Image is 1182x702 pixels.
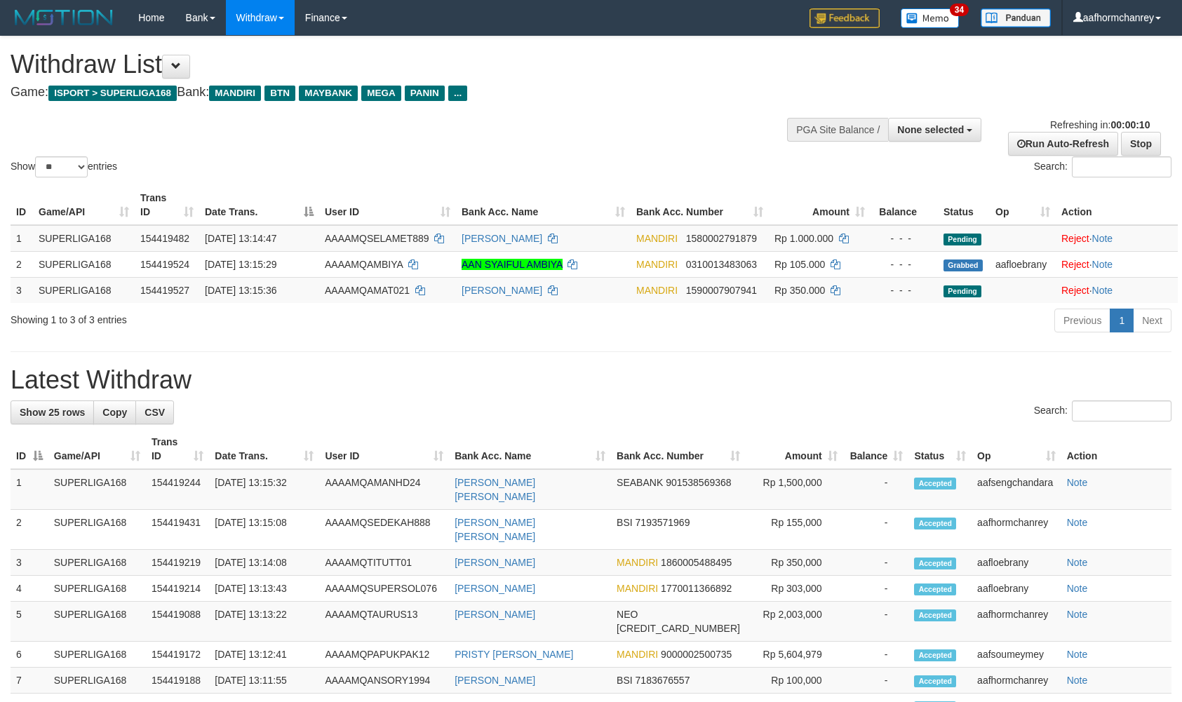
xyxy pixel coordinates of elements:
a: Stop [1121,132,1161,156]
div: - - - [876,257,932,271]
a: Note [1092,259,1113,270]
td: - [843,510,909,550]
span: Accepted [914,649,956,661]
a: [PERSON_NAME] [PERSON_NAME] [455,517,535,542]
td: · [1056,225,1178,252]
span: MAYBANK [299,86,358,101]
th: Status [938,185,990,225]
span: Copy 5859459281084847 to clipboard [617,623,740,634]
label: Show entries [11,156,117,177]
th: Bank Acc. Name: activate to sort column ascending [449,429,611,469]
td: Rp 5,604,979 [746,642,843,668]
td: 154419172 [146,642,209,668]
td: SUPERLIGA168 [48,668,146,694]
span: Refreshing in: [1050,119,1150,130]
td: SUPERLIGA168 [48,642,146,668]
span: MANDIRI [617,649,658,660]
a: [PERSON_NAME] [455,557,535,568]
span: Accepted [914,558,956,569]
span: Pending [943,285,981,297]
a: Note [1067,675,1088,686]
a: CSV [135,400,174,424]
a: Note [1067,609,1088,620]
span: Rp 105.000 [774,259,825,270]
span: PANIN [405,86,445,101]
span: Pending [943,234,981,245]
span: Copy 1770011366892 to clipboard [661,583,732,594]
td: 154419219 [146,550,209,576]
h1: Withdraw List [11,50,774,79]
td: AAAAMQSUPERSOL076 [319,576,449,602]
a: Next [1133,309,1171,332]
td: - [843,576,909,602]
span: Accepted [914,609,956,621]
td: SUPERLIGA168 [33,277,135,303]
th: Status: activate to sort column ascending [908,429,972,469]
td: [DATE] 13:11:55 [209,668,319,694]
a: [PERSON_NAME] [462,285,542,296]
td: - [843,469,909,510]
span: None selected [897,124,964,135]
td: [DATE] 13:15:32 [209,469,319,510]
a: Note [1092,285,1113,296]
td: 154419088 [146,602,209,642]
span: SEABANK [617,477,663,488]
td: SUPERLIGA168 [48,576,146,602]
td: - [843,550,909,576]
a: Reject [1061,285,1089,296]
td: AAAAMQSEDEKAH888 [319,510,449,550]
td: [DATE] 13:13:43 [209,576,319,602]
span: AAAAMQAMAT021 [325,285,410,296]
td: SUPERLIGA168 [33,225,135,252]
td: aafloebrany [972,576,1061,602]
th: Balance [871,185,938,225]
h1: Latest Withdraw [11,366,1171,394]
span: Copy 7183676557 to clipboard [636,675,690,686]
td: Rp 350,000 [746,550,843,576]
th: Amount: activate to sort column ascending [769,185,871,225]
td: aafhormchanrey [972,668,1061,694]
span: Copy 1590007907941 to clipboard [686,285,757,296]
th: Op: activate to sort column ascending [972,429,1061,469]
span: [DATE] 13:14:47 [205,233,276,244]
td: 1 [11,469,48,510]
div: - - - [876,231,932,245]
span: Accepted [914,478,956,490]
td: 154419188 [146,668,209,694]
td: 2 [11,510,48,550]
button: None selected [888,118,981,142]
a: [PERSON_NAME] [455,675,535,686]
span: ISPORT > SUPERLIGA168 [48,86,177,101]
a: Note [1067,557,1088,568]
span: MANDIRI [636,285,678,296]
img: Feedback.jpg [810,8,880,28]
span: AAAAMQSELAMET889 [325,233,429,244]
td: 7 [11,668,48,694]
a: 1 [1110,309,1134,332]
img: MOTION_logo.png [11,7,117,28]
td: 2 [11,251,33,277]
span: MANDIRI [636,259,678,270]
td: Rp 1,500,000 [746,469,843,510]
td: aafsoumeymey [972,642,1061,668]
td: AAAAMQTAURUS13 [319,602,449,642]
a: [PERSON_NAME] [462,233,542,244]
td: Rp 155,000 [746,510,843,550]
span: Copy 901538569368 to clipboard [666,477,731,488]
a: PRISTY [PERSON_NAME] [455,649,573,660]
td: AAAAMQAMANHD24 [319,469,449,510]
img: panduan.png [981,8,1051,27]
td: [DATE] 13:13:22 [209,602,319,642]
div: PGA Site Balance / [787,118,888,142]
a: Note [1067,517,1088,528]
span: Accepted [914,518,956,529]
th: Trans ID: activate to sort column ascending [135,185,199,225]
a: Previous [1054,309,1110,332]
td: - [843,668,909,694]
td: [DATE] 13:15:08 [209,510,319,550]
th: Action [1061,429,1171,469]
span: Grabbed [943,259,983,271]
td: 1 [11,225,33,252]
span: AAAAMQAMBIYA [325,259,403,270]
span: MANDIRI [617,583,658,594]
